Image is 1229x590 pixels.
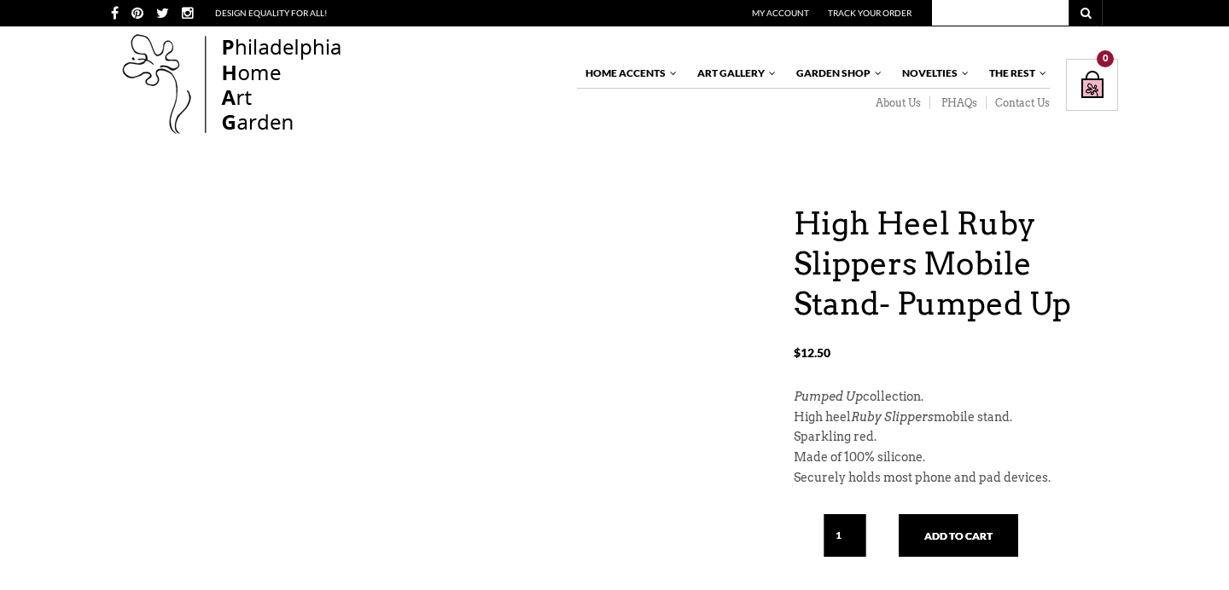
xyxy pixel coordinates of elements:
input: Qty [824,514,866,557]
em: Pumped Up [794,390,863,403]
p: Securely holds most phone and pad devices. [794,468,1118,489]
a: PHAQs [930,96,987,110]
p: Sparkling red. [794,427,1118,448]
a: The Rest [981,59,1048,88]
div: 0 [1097,50,1114,67]
p: collection. [794,387,1118,408]
a: Contact Us [987,96,1050,110]
bdi: 12.50 [794,345,830,360]
p: High heel mobile stand. [794,408,1118,428]
a: About Us [865,96,930,110]
span: $ [794,345,801,360]
a: Novelties [894,59,970,88]
a: Garden Shop [788,59,883,88]
a: Art Gallery [689,59,778,88]
a: Track Your Order [828,8,912,18]
h1: High Heel Ruby Slippers Mobile Stand- Pumped Up [794,204,1118,323]
p: Made of 100% silicone. [794,448,1118,468]
button: Add to cart [899,514,1018,557]
a: My Account [752,8,809,18]
a: Home Accents [577,59,679,88]
em: Ruby Slippers [851,410,934,424]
